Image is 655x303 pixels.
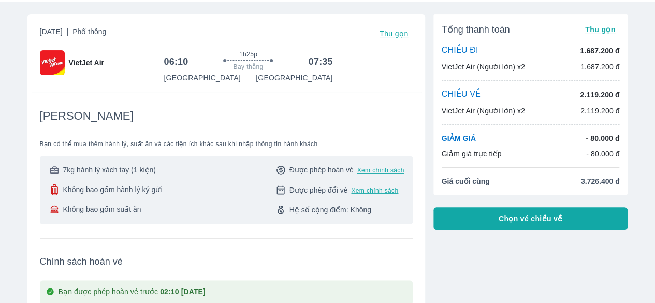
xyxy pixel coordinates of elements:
p: - 80.000 đ [586,133,619,143]
span: 7kg hành lý xách tay (1 kiện) [63,165,155,175]
p: Giảm giá trực tiếp [442,149,502,159]
span: Giá cuối cùng [442,176,490,186]
span: Không bao gồm suất ăn [63,204,141,214]
span: Chọn vé chiều về [499,213,563,224]
span: Tổng thanh toán [442,23,510,36]
p: 1.687.200 đ [580,46,619,56]
p: Bạn được phép hoàn vé trước [59,286,206,298]
span: Hệ số cộng điểm: Không [289,205,371,215]
p: VietJet Air (Người lớn) x2 [442,62,525,72]
p: 2.119.200 đ [580,106,620,116]
button: Xem chính sách [357,166,404,175]
p: [GEOGRAPHIC_DATA] [164,73,240,83]
p: CHIỀU ĐI [442,45,478,56]
span: Được phép đổi vé [289,185,348,195]
span: 1h25p [239,50,257,59]
span: Được phép hoàn vé [289,165,354,175]
button: Thu gọn [581,22,620,37]
p: VietJet Air (Người lớn) x2 [442,106,525,116]
p: - 80.000 đ [586,149,620,159]
span: Phổ thông [72,27,106,36]
p: GIẢM GIÁ [442,133,476,143]
span: 3.726.400 đ [581,176,620,186]
span: Thu gọn [585,25,616,34]
span: [DATE] [40,26,107,41]
span: | [67,27,69,36]
p: 1.687.200 đ [580,62,620,72]
span: Bay thẳng [234,63,264,71]
span: Thu gọn [380,30,409,38]
h6: 07:35 [309,55,333,68]
p: CHIỀU VỀ [442,89,481,100]
span: [PERSON_NAME] [40,109,134,123]
p: [GEOGRAPHIC_DATA] [256,73,332,83]
strong: 02:10 [DATE] [160,287,206,296]
p: 2.119.200 đ [580,90,619,100]
span: Chính sách hoàn vé [40,255,413,268]
span: VietJet Air [69,57,104,68]
span: Bạn có thể mua thêm hành lý, suất ăn và các tiện ích khác sau khi nhập thông tin hành khách [40,140,413,148]
button: Xem chính sách [351,186,398,195]
h6: 06:10 [164,55,188,68]
button: Thu gọn [375,26,413,41]
button: Chọn vé chiều về [433,207,628,230]
span: Không bao gồm hành lý ký gửi [63,184,162,195]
